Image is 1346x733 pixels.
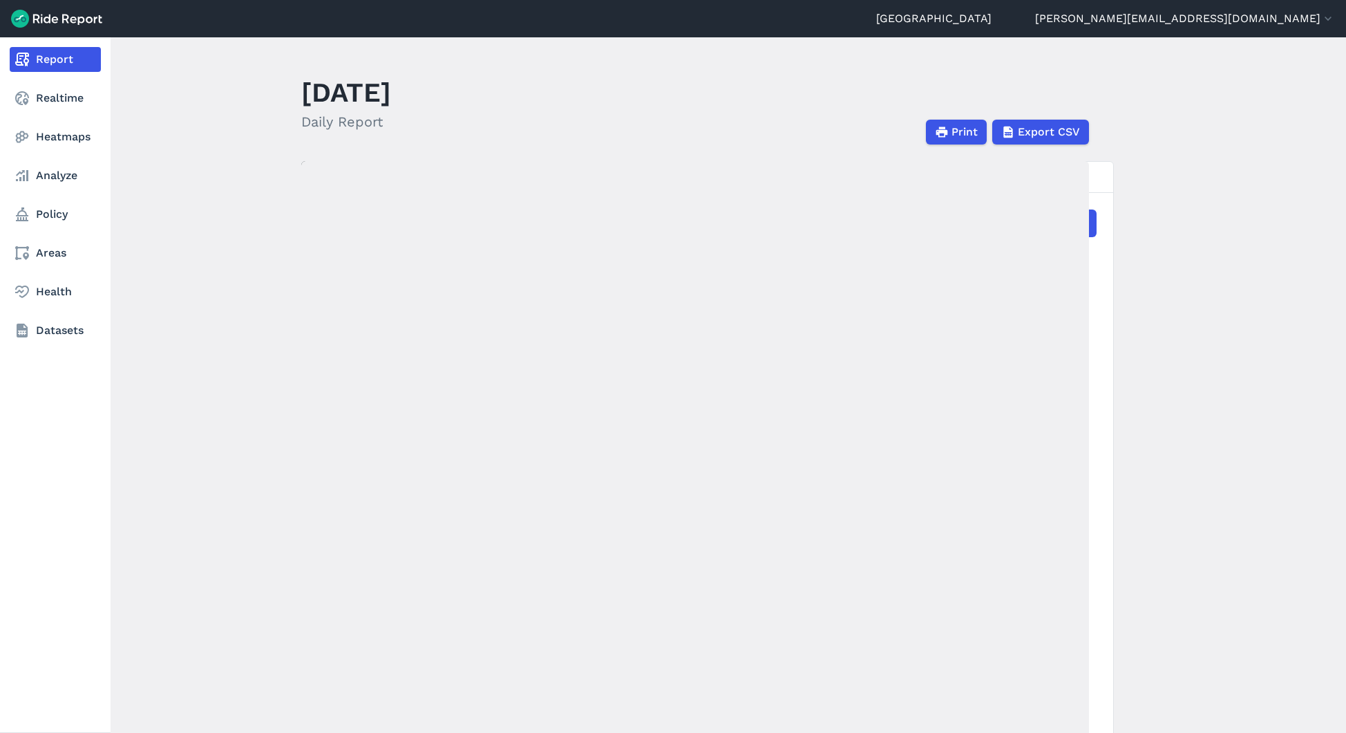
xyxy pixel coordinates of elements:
[876,10,992,27] a: [GEOGRAPHIC_DATA]
[301,111,391,132] h2: Daily Report
[11,10,102,28] img: Ride Report
[1035,10,1335,27] button: [PERSON_NAME][EMAIL_ADDRESS][DOMAIN_NAME]
[10,86,101,111] a: Realtime
[10,124,101,149] a: Heatmaps
[301,73,391,111] h1: [DATE]
[10,163,101,188] a: Analyze
[10,47,101,72] a: Report
[926,120,987,145] button: Print
[1018,124,1080,140] span: Export CSV
[951,124,978,140] span: Print
[10,202,101,227] a: Policy
[10,279,101,304] a: Health
[10,318,101,343] a: Datasets
[992,120,1089,145] button: Export CSV
[10,241,101,266] a: Areas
